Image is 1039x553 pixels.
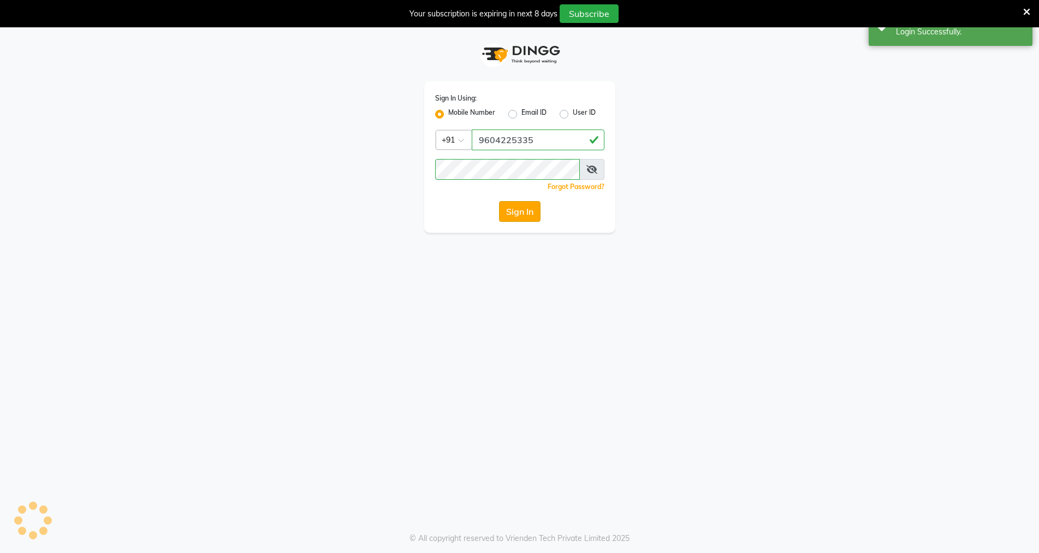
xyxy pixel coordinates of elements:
[476,38,563,70] img: logo1.svg
[409,8,557,20] div: Your subscription is expiring in next 8 days
[499,201,541,222] button: Sign In
[896,26,1024,38] div: Login Successfully.
[521,108,547,121] label: Email ID
[560,4,619,23] button: Subscribe
[448,108,495,121] label: Mobile Number
[548,183,604,191] a: Forgot Password?
[573,108,596,121] label: User ID
[472,130,604,150] input: Username
[435,93,477,103] label: Sign In Using:
[435,159,580,180] input: Username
